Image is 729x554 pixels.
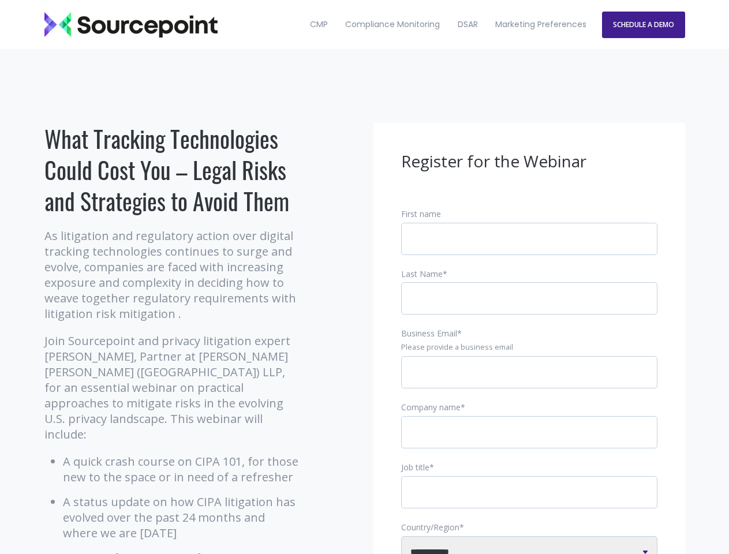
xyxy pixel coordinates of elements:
[401,328,457,339] span: Business Email
[44,333,301,442] p: Join Sourcepoint and privacy litigation expert [PERSON_NAME], Partner at [PERSON_NAME] [PERSON_NA...
[401,342,657,353] legend: Please provide a business email
[401,208,441,219] span: First name
[602,12,685,38] a: SCHEDULE A DEMO
[44,123,301,216] h1: What Tracking Technologies Could Cost You – Legal Risks and Strategies to Avoid Them
[44,12,218,38] img: Sourcepoint_logo_black_transparent (2)-2
[401,151,657,173] h3: Register for the Webinar
[401,462,429,473] span: Job title
[401,522,459,533] span: Country/Region
[44,228,301,321] p: As litigation and regulatory action over digital tracking technologies continues to surge and evo...
[63,494,301,541] li: A status update on how CIPA litigation has evolved over the past 24 months and where we are [DATE]
[401,402,461,413] span: Company name
[401,268,443,279] span: Last Name
[63,454,301,485] li: A quick crash course on CIPA 101, for those new to the space or in need of a refresher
